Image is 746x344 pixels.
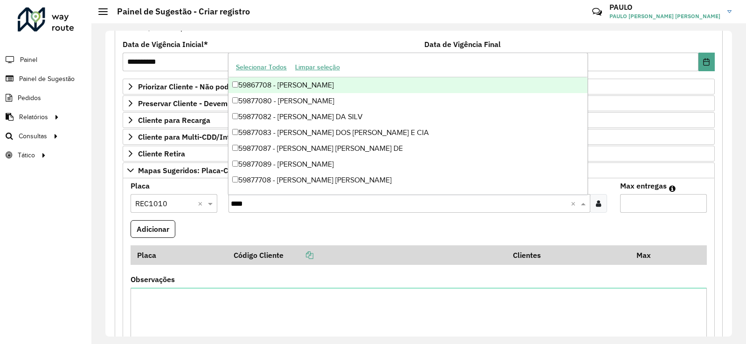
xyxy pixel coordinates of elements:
button: Choose Date [698,53,715,71]
em: Máximo de clientes que serão colocados na mesma rota com os clientes informados [669,185,676,192]
span: PAULO [PERSON_NAME] [PERSON_NAME] [609,12,720,20]
button: Selecionar Todos [232,60,291,74]
span: Cliente Retira [138,150,185,157]
a: Cliente para Multi-CDD/Internalização [123,129,715,145]
span: Consultas [19,131,47,141]
span: Clear all [571,198,579,209]
a: Contato Rápido [587,2,607,22]
ng-dropdown-panel: Options list [228,53,588,195]
h2: Painel de Sugestão - Criar registro [108,7,250,17]
a: Priorizar Cliente - Não podem ficar no buffer [123,79,715,94]
span: Cliente para Recarga [138,116,210,124]
a: Mapas Sugeridos: Placa-Cliente [123,162,715,178]
a: Copiar [283,250,313,260]
div: 59877080 - [PERSON_NAME] [228,93,587,109]
a: Preservar Cliente - Devem ficar no buffer, não roteirizar [123,95,715,111]
span: Clear all [198,198,206,209]
div: 59887708 - [PERSON_NAME] [228,188,587,204]
span: Cliente para Multi-CDD/Internalização [138,133,269,141]
div: 59877082 - [PERSON_NAME] DA SILV [228,109,587,125]
label: Placa [131,180,150,191]
h3: PAULO [609,3,720,12]
label: Data de Vigência Final [424,39,501,50]
div: 59877083 - [PERSON_NAME] DOS [PERSON_NAME] E CIA [228,125,587,141]
div: 59877708 - [PERSON_NAME] [PERSON_NAME] [228,172,587,188]
div: 59867708 - [PERSON_NAME] [228,77,587,93]
span: Mapas Sugeridos: Placa-Cliente [138,167,248,174]
a: Cliente para Recarga [123,112,715,128]
th: Placa [131,245,227,265]
div: 59877087 - [PERSON_NAME] [PERSON_NAME] DE [228,141,587,156]
th: Max [630,245,667,265]
span: Preservar Cliente - Devem ficar no buffer, não roteirizar [138,100,328,107]
span: Painel de Sugestão [19,74,75,84]
label: Observações [131,274,175,285]
label: Data de Vigência Inicial [123,39,208,50]
label: Max entregas [620,180,667,191]
span: Priorizar Cliente - Não podem ficar no buffer [138,83,290,90]
a: Cliente Retira [123,146,715,162]
div: 59877089 - [PERSON_NAME] [228,156,587,172]
th: Código Cliente [227,245,507,265]
span: Pedidos [18,93,41,103]
button: Adicionar [131,220,175,238]
button: Limpar seleção [291,60,344,74]
span: Relatórios [19,112,48,122]
th: Clientes [507,245,630,265]
span: Tático [18,150,35,160]
span: Painel [20,55,37,65]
